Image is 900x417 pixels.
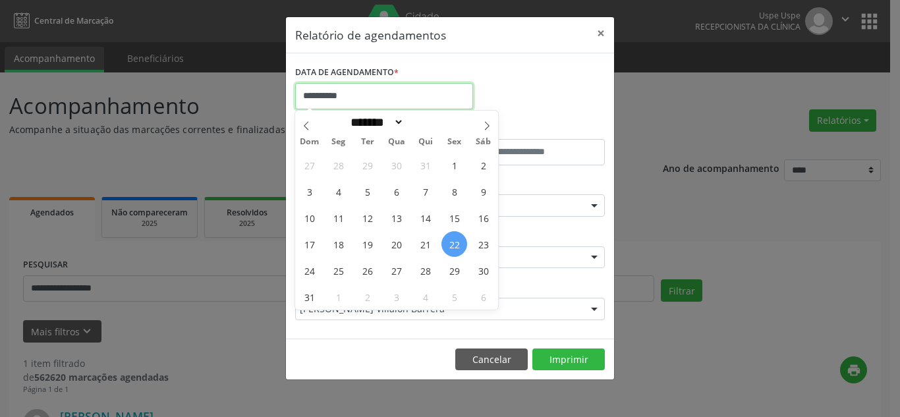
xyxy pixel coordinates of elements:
span: Agosto 28, 2025 [412,258,438,283]
span: Julho 29, 2025 [354,152,380,178]
span: Julho 27, 2025 [296,152,322,178]
span: Agosto 16, 2025 [470,205,496,231]
span: Julho 31, 2025 [412,152,438,178]
span: Agosto 20, 2025 [383,231,409,257]
span: Agosto 13, 2025 [383,205,409,231]
input: Year [404,115,447,129]
h5: Relatório de agendamentos [295,26,446,43]
span: Seg [324,138,353,146]
span: Setembro 1, 2025 [325,284,351,310]
span: Agosto 3, 2025 [296,179,322,204]
span: Agosto 18, 2025 [325,231,351,257]
span: Agosto 25, 2025 [325,258,351,283]
span: Setembro 6, 2025 [470,284,496,310]
span: Agosto 8, 2025 [441,179,467,204]
button: Imprimir [532,348,605,371]
span: Agosto 29, 2025 [441,258,467,283]
span: Agosto 19, 2025 [354,231,380,257]
span: Dom [295,138,324,146]
span: Agosto 1, 2025 [441,152,467,178]
span: Agosto 27, 2025 [383,258,409,283]
span: Setembro 4, 2025 [412,284,438,310]
span: Agosto 5, 2025 [354,179,380,204]
span: Agosto 14, 2025 [412,205,438,231]
select: Month [346,115,404,129]
label: DATA DE AGENDAMENTO [295,63,399,83]
span: Agosto 24, 2025 [296,258,322,283]
span: Julho 30, 2025 [383,152,409,178]
span: Agosto 17, 2025 [296,231,322,257]
span: Qua [382,138,411,146]
span: Agosto 22, 2025 [441,231,467,257]
button: Cancelar [455,348,528,371]
span: Agosto 7, 2025 [412,179,438,204]
span: Agosto 12, 2025 [354,205,380,231]
span: Ter [353,138,382,146]
span: Sáb [469,138,498,146]
span: Setembro 2, 2025 [354,284,380,310]
span: Agosto 6, 2025 [383,179,409,204]
button: Close [588,17,614,49]
span: Agosto 30, 2025 [470,258,496,283]
span: Agosto 9, 2025 [470,179,496,204]
span: Agosto 31, 2025 [296,284,322,310]
span: Sex [440,138,469,146]
span: Agosto 15, 2025 [441,205,467,231]
span: Setembro 5, 2025 [441,284,467,310]
span: Agosto 21, 2025 [412,231,438,257]
span: Agosto 10, 2025 [296,205,322,231]
span: Agosto 26, 2025 [354,258,380,283]
span: Julho 28, 2025 [325,152,351,178]
span: Agosto 11, 2025 [325,205,351,231]
span: Qui [411,138,440,146]
span: Agosto 2, 2025 [470,152,496,178]
span: Setembro 3, 2025 [383,284,409,310]
span: Agosto 4, 2025 [325,179,351,204]
span: Agosto 23, 2025 [470,231,496,257]
label: ATÉ [453,119,605,139]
